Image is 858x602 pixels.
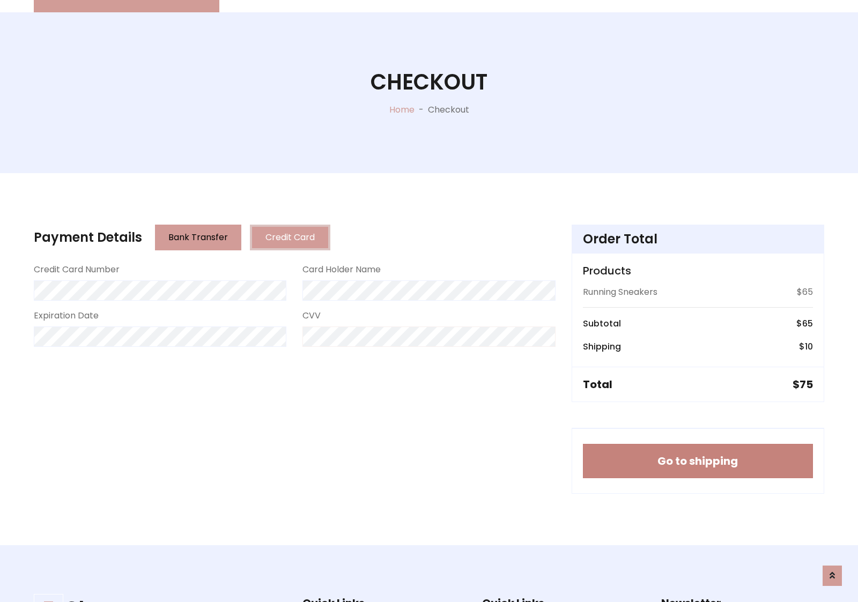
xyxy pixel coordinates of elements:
span: 75 [800,377,813,392]
label: Credit Card Number [34,263,120,276]
label: CVV [302,309,321,322]
p: $65 [797,286,813,299]
h5: Total [583,378,612,391]
span: 65 [802,317,813,330]
label: Card Holder Name [302,263,381,276]
p: Running Sneakers [583,286,657,299]
h6: $ [796,318,813,329]
h5: $ [793,378,813,391]
button: Bank Transfer [155,225,241,250]
h5: Products [583,264,813,277]
h4: Order Total [583,232,813,247]
label: Expiration Date [34,309,99,322]
span: 10 [805,340,813,353]
h6: Shipping [583,341,621,352]
a: Home [389,103,415,116]
button: Credit Card [250,225,330,250]
h6: $ [799,341,813,352]
p: Checkout [428,103,469,116]
button: Go to shipping [583,444,813,478]
p: - [415,103,428,116]
h4: Payment Details [34,230,142,246]
h1: Checkout [371,69,487,95]
h6: Subtotal [583,318,621,329]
